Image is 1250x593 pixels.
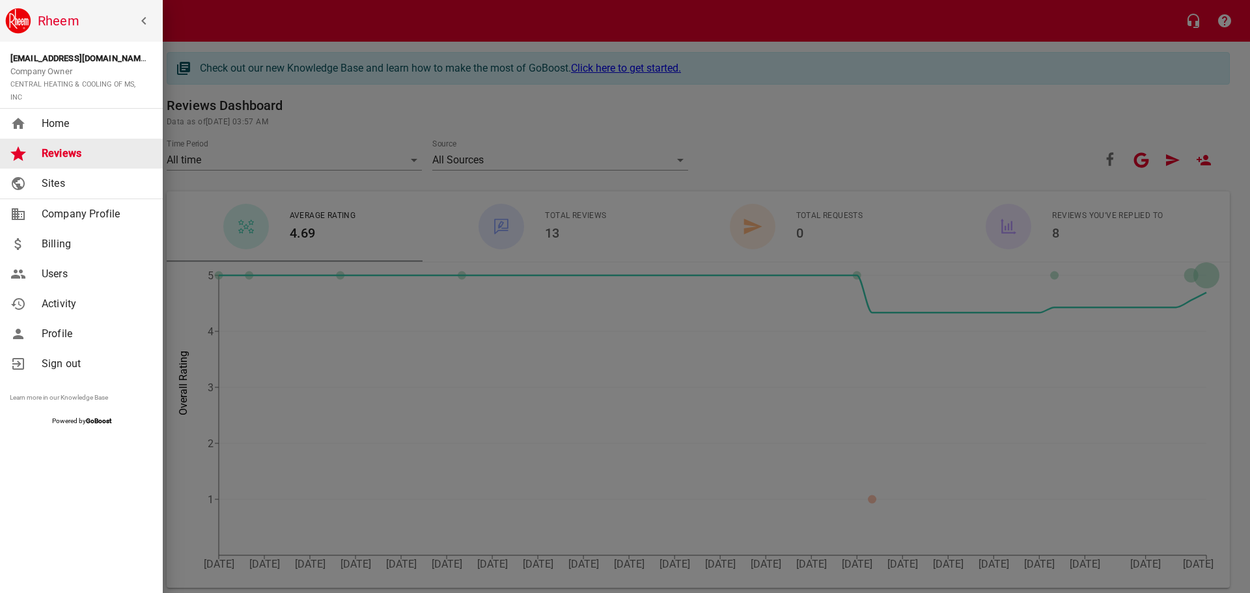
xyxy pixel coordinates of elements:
[42,236,147,252] span: Billing
[42,146,147,161] span: Reviews
[42,266,147,282] span: Users
[10,394,108,401] a: Learn more in our Knowledge Base
[42,206,147,222] span: Company Profile
[42,176,147,191] span: Sites
[10,66,135,102] span: Company Owner
[52,417,111,424] span: Powered by
[86,417,111,424] strong: GoBoost
[10,53,148,63] strong: [EMAIL_ADDRESS][DOMAIN_NAME]
[42,296,147,312] span: Activity
[42,326,147,342] span: Profile
[42,356,147,372] span: Sign out
[5,8,31,34] img: rheem.png
[10,80,135,102] small: CENTRAL HEATING & COOLING OF MS, INC
[38,10,158,31] h6: Rheem
[42,116,147,131] span: Home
